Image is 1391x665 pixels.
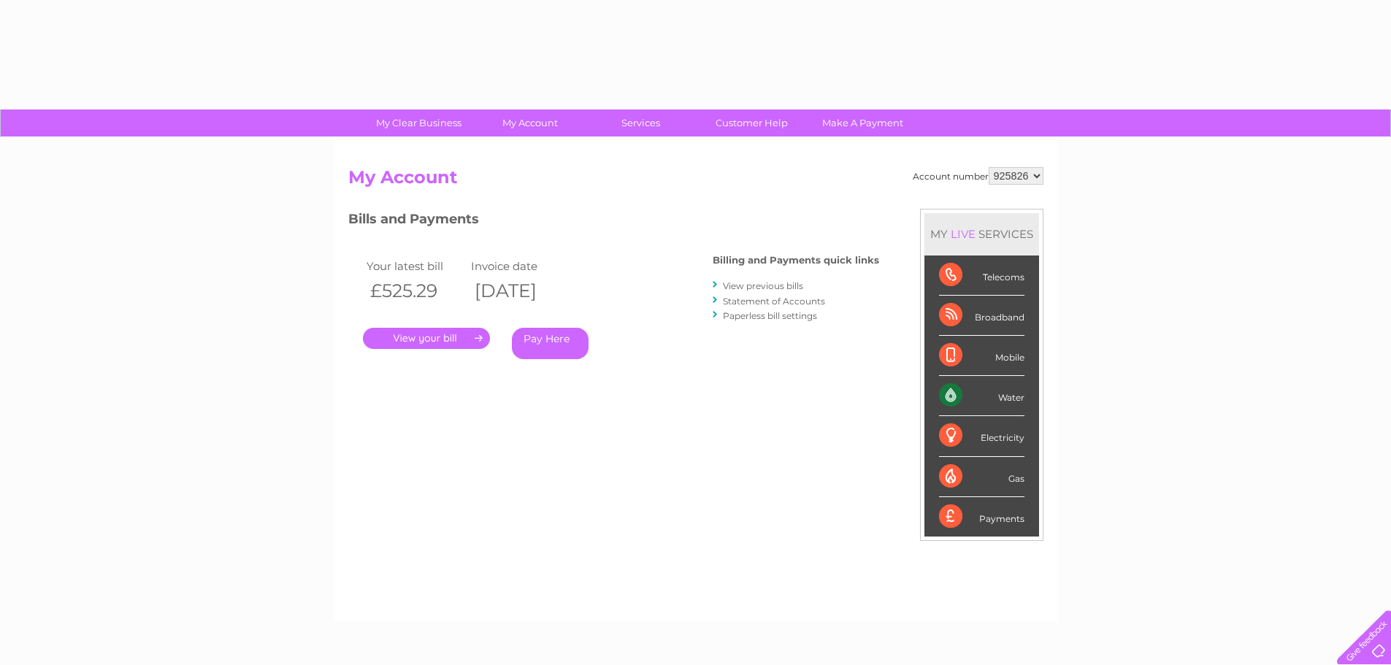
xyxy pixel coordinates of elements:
a: My Clear Business [359,109,479,137]
div: Broadband [939,296,1024,336]
a: Customer Help [691,109,812,137]
a: Paperless bill settings [723,310,817,321]
div: Telecoms [939,255,1024,296]
div: Mobile [939,336,1024,376]
a: Services [580,109,701,137]
div: MY SERVICES [924,213,1039,255]
td: Your latest bill [363,256,468,276]
a: View previous bills [723,280,803,291]
th: £525.29 [363,276,468,306]
div: Account number [913,167,1043,185]
td: Invoice date [467,256,572,276]
a: . [363,328,490,349]
div: Electricity [939,416,1024,456]
a: My Account [470,109,590,137]
th: [DATE] [467,276,572,306]
div: LIVE [948,227,978,241]
div: Gas [939,457,1024,497]
a: Pay Here [512,328,589,359]
h3: Bills and Payments [348,209,879,234]
h2: My Account [348,167,1043,195]
a: Make A Payment [802,109,923,137]
h4: Billing and Payments quick links [713,255,879,266]
a: Statement of Accounts [723,296,825,307]
div: Water [939,376,1024,416]
div: Payments [939,497,1024,537]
